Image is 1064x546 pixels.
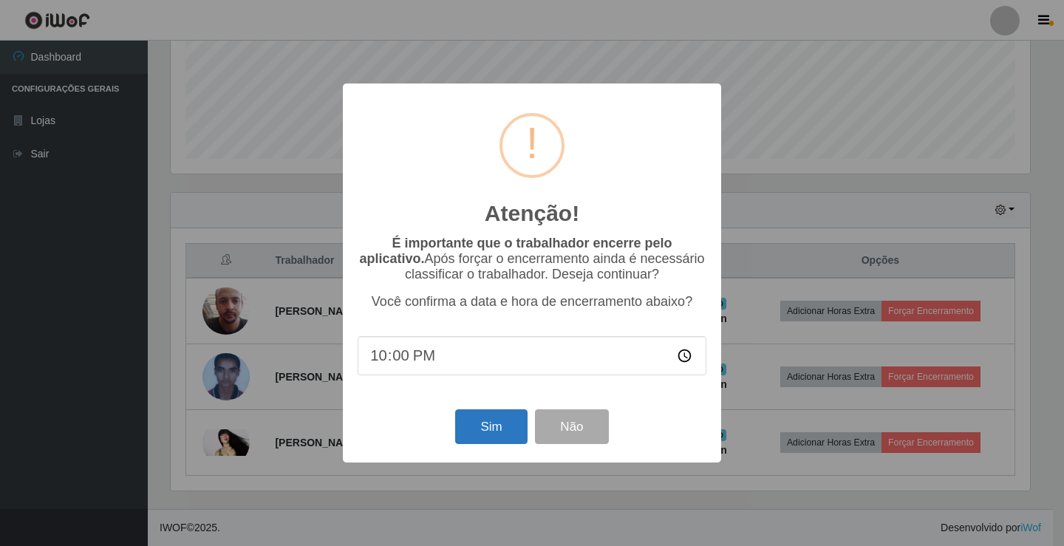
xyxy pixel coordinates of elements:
[359,236,672,266] b: É importante que o trabalhador encerre pelo aplicativo.
[358,294,706,310] p: Você confirma a data e hora de encerramento abaixo?
[358,236,706,282] p: Após forçar o encerramento ainda é necessário classificar o trabalhador. Deseja continuar?
[485,200,579,227] h2: Atenção!
[455,409,527,444] button: Sim
[535,409,608,444] button: Não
